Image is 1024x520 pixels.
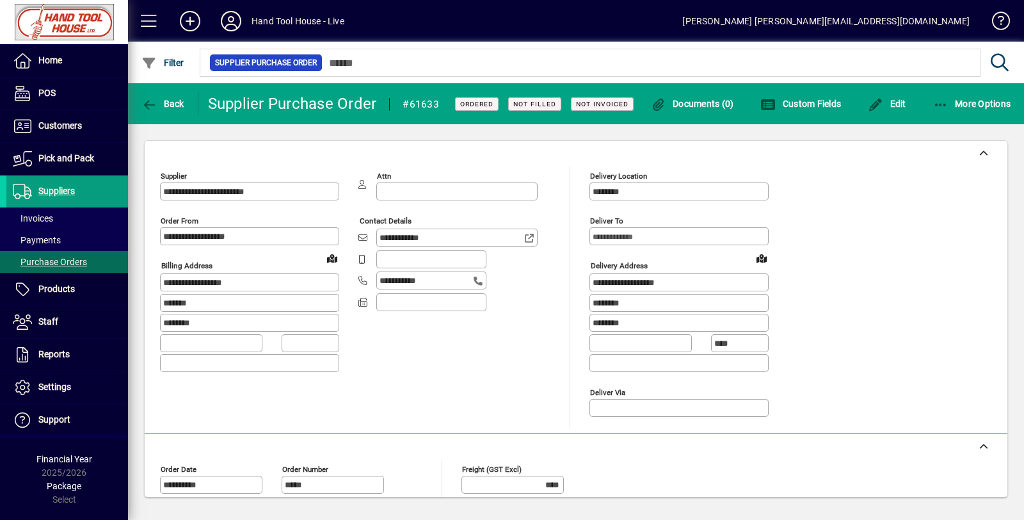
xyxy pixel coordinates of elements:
[282,464,328,473] mat-label: Order number
[6,251,128,273] a: Purchase Orders
[6,404,128,436] a: Support
[161,464,196,473] mat-label: Order date
[38,284,75,294] span: Products
[590,387,625,396] mat-label: Deliver via
[38,120,82,131] span: Customers
[868,99,906,109] span: Edit
[6,273,128,305] a: Products
[6,143,128,175] a: Pick and Pack
[38,153,94,163] span: Pick and Pack
[760,99,841,109] span: Custom Fields
[322,248,342,268] a: View on map
[982,3,1008,44] a: Knowledge Base
[138,51,188,74] button: Filter
[211,10,252,33] button: Profile
[38,186,75,196] span: Suppliers
[38,382,71,392] span: Settings
[590,172,647,181] mat-label: Delivery Location
[128,92,198,115] app-page-header-button: Back
[6,339,128,371] a: Reports
[13,213,53,223] span: Invoices
[6,306,128,338] a: Staff
[757,92,844,115] button: Custom Fields
[161,172,187,181] mat-label: Supplier
[13,257,87,267] span: Purchase Orders
[6,77,128,110] a: POS
[6,207,128,229] a: Invoices
[590,216,623,225] mat-label: Deliver To
[377,172,391,181] mat-label: Attn
[141,99,184,109] span: Back
[38,414,70,425] span: Support
[38,88,56,98] span: POS
[138,92,188,115] button: Back
[930,92,1014,115] button: More Options
[751,248,772,268] a: View on map
[403,94,439,115] div: #61633
[252,11,344,31] div: Hand Tool House - Live
[208,93,377,114] div: Supplier Purchase Order
[170,10,211,33] button: Add
[13,235,61,245] span: Payments
[865,92,909,115] button: Edit
[38,55,62,65] span: Home
[462,464,522,473] mat-label: Freight (GST excl)
[933,99,1011,109] span: More Options
[47,481,81,491] span: Package
[6,371,128,403] a: Settings
[6,110,128,142] a: Customers
[161,216,198,225] mat-label: Order from
[6,45,128,77] a: Home
[682,11,970,31] div: [PERSON_NAME] [PERSON_NAME][EMAIL_ADDRESS][DOMAIN_NAME]
[141,58,184,68] span: Filter
[648,92,737,115] button: Documents (0)
[651,99,734,109] span: Documents (0)
[513,100,556,108] span: Not Filled
[38,349,70,359] span: Reports
[460,100,493,108] span: Ordered
[6,229,128,251] a: Payments
[576,100,628,108] span: Not Invoiced
[38,316,58,327] span: Staff
[215,56,317,69] span: Supplier Purchase Order
[36,454,92,464] span: Financial Year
